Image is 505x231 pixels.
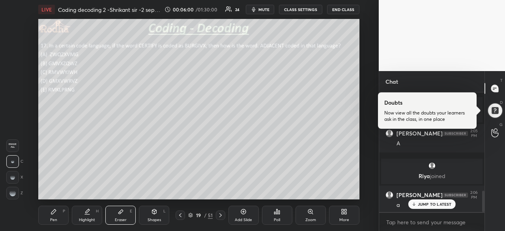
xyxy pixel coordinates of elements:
p: Riya [386,173,478,179]
div: More [339,218,349,222]
span: mute [258,7,269,12]
p: JUMP TO LATEST [418,202,452,207]
div: a [397,201,478,209]
p: G [499,122,503,128]
div: 24 [235,8,239,11]
img: default.png [428,162,436,170]
div: Shapes [148,218,161,222]
h6: [PERSON_NAME] [397,130,443,137]
div: 2:06 PM [469,190,478,200]
div: X [6,171,23,184]
h4: Coding decoding 2 -Shrikant sir -2 september [58,6,161,13]
div: Add Slide [235,218,252,222]
span: joined [430,172,445,180]
div: Eraser [115,218,127,222]
div: LIVE [38,5,55,14]
div: C [6,155,23,168]
p: D [500,100,503,105]
div: Highlight [79,218,95,222]
div: grid [379,92,484,212]
img: default.png [386,192,393,199]
p: Chat [379,71,404,92]
div: E [130,209,132,213]
div: 19 [195,213,202,218]
div: Zoom [305,218,316,222]
img: 4P8fHbbgJtejmAAAAAElFTkSuQmCC [443,193,468,197]
div: A [397,140,478,148]
h6: [PERSON_NAME] [397,192,443,199]
span: Erase all [7,143,19,148]
img: default.png [386,130,393,137]
div: 51 [208,212,213,219]
img: 4P8fHbbgJtejmAAAAAElFTkSuQmCC [443,131,468,136]
div: Z [6,187,23,199]
div: Poll [274,218,280,222]
button: END CLASS [327,5,359,14]
div: 2:05 PM [469,129,478,138]
div: / [204,213,206,218]
button: mute [246,5,274,14]
div: P [63,209,65,213]
div: L [163,209,166,213]
div: Pen [50,218,57,222]
p: T [500,77,503,83]
button: CLASS SETTINGS [279,5,322,14]
div: H [96,209,99,213]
